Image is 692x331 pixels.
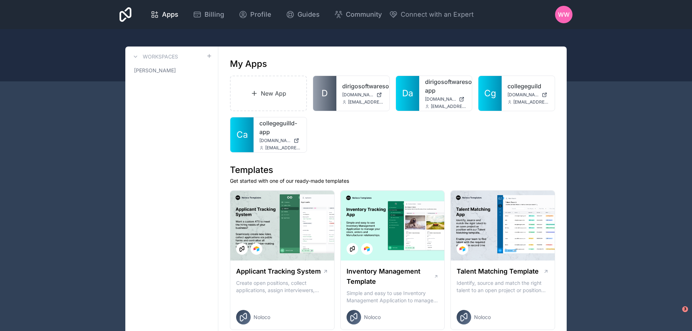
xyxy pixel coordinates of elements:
span: [EMAIL_ADDRESS][DOMAIN_NAME] [265,145,301,151]
h1: Applicant Tracking System [236,266,321,276]
h1: My Apps [230,58,267,70]
span: [EMAIL_ADDRESS][DOMAIN_NAME] [348,99,384,105]
span: [DOMAIN_NAME] [342,92,373,98]
p: Simple and easy to use Inventory Management Application to manage your stock, orders and Manufact... [347,290,439,304]
a: [DOMAIN_NAME] [342,92,384,98]
a: Ca [230,117,254,152]
button: Connect with an Expert [389,9,474,20]
span: [DOMAIN_NAME] [259,138,291,144]
a: dirigosoftwaresolutions-app [425,77,466,95]
span: Community [346,9,382,20]
a: D [313,76,336,111]
span: [EMAIL_ADDRESS][DOMAIN_NAME] [431,104,466,109]
span: Profile [250,9,271,20]
h1: Templates [230,164,555,176]
a: [PERSON_NAME] [131,64,212,77]
span: [DOMAIN_NAME] [425,96,456,102]
span: D [321,88,328,99]
span: WW [558,10,570,19]
p: Get started with one of our ready-made templates [230,177,555,185]
a: Guides [280,7,325,23]
span: Billing [205,9,224,20]
span: Guides [298,9,320,20]
a: Workspaces [131,52,178,61]
img: Airtable Logo [460,246,465,252]
a: Billing [187,7,230,23]
a: Da [396,76,419,111]
a: dirigosoftwaresolutions [342,82,384,90]
a: Apps [145,7,184,23]
span: Apps [162,9,178,20]
h1: Talent Matching Template [457,266,539,276]
span: Cg [484,88,496,99]
a: [DOMAIN_NAME] [425,96,466,102]
a: [DOMAIN_NAME] [507,92,549,98]
span: [PERSON_NAME] [134,67,176,74]
a: Community [328,7,388,23]
img: Airtable Logo [254,246,259,252]
img: Airtable Logo [364,246,370,252]
span: 3 [682,306,688,312]
span: [DOMAIN_NAME] [507,92,539,98]
iframe: Intercom live chat [667,306,685,324]
a: [DOMAIN_NAME] [259,138,301,144]
a: Profile [233,7,277,23]
h1: Inventory Management Template [347,266,434,287]
a: Cg [478,76,502,111]
a: collegeguilld-app [259,119,301,136]
span: [EMAIL_ADDRESS][DOMAIN_NAME] [513,99,549,105]
a: collegeguild [507,82,549,90]
span: Noloco [364,314,381,321]
span: Noloco [474,314,491,321]
span: Connect with an Expert [401,9,474,20]
p: Identify, source and match the right talent to an open project or position with our Talent Matchi... [457,279,549,294]
h3: Workspaces [143,53,178,60]
span: Da [402,88,413,99]
a: New App [230,76,307,111]
span: Noloco [254,314,270,321]
p: Create open positions, collect applications, assign interviewers, centralise candidate feedback a... [236,279,328,294]
span: Ca [236,129,248,141]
